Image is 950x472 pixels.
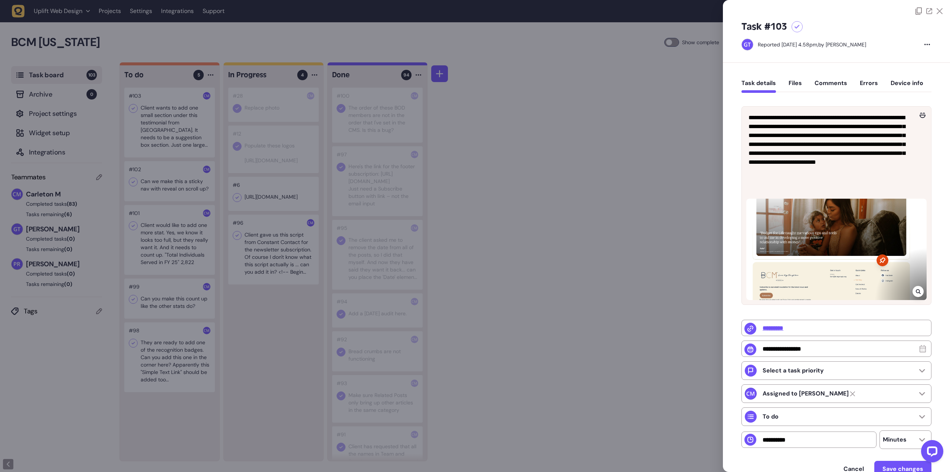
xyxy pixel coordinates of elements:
button: Errors [860,79,878,93]
button: Device info [891,79,923,93]
h5: Task #103 [741,21,787,33]
p: Minutes [883,436,907,443]
iframe: LiveChat chat widget [915,437,946,468]
button: Files [789,79,802,93]
button: Task details [741,79,776,93]
img: Graham Thompson [742,39,753,50]
div: Reported [DATE] 4.58pm, [758,41,818,48]
p: To do [763,413,779,420]
div: by [PERSON_NAME] [758,41,866,48]
strong: Carleton M [763,390,849,397]
p: Select a task priority [763,367,824,374]
button: Comments [815,79,847,93]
